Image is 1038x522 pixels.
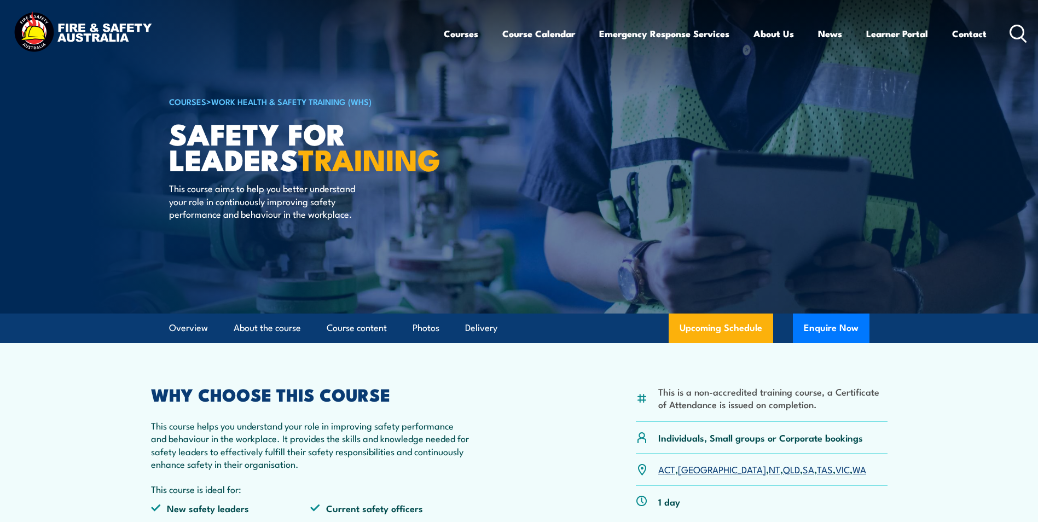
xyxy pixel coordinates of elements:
[465,314,497,343] a: Delivery
[413,314,439,343] a: Photos
[169,182,369,220] p: This course aims to help you better understand your role in continuously improving safety perform...
[211,95,372,107] a: Work Health & Safety Training (WHS)
[169,95,439,108] h6: >
[853,462,866,475] a: WA
[234,314,301,343] a: About the course
[658,495,680,508] p: 1 day
[298,136,440,181] strong: TRAINING
[669,314,773,343] a: Upcoming Schedule
[658,385,888,411] li: This is a non-accredited training course, a Certificate of Attendance is issued on completion.
[866,19,928,48] a: Learner Portal
[803,462,814,475] a: SA
[952,19,987,48] a: Contact
[753,19,794,48] a: About Us
[678,462,766,475] a: [GEOGRAPHIC_DATA]
[169,314,208,343] a: Overview
[502,19,575,48] a: Course Calendar
[818,19,842,48] a: News
[658,462,675,475] a: ACT
[310,502,470,514] li: Current safety officers
[836,462,850,475] a: VIC
[169,95,206,107] a: COURSES
[151,502,311,514] li: New safety leaders
[783,462,800,475] a: QLD
[151,386,471,402] h2: WHY CHOOSE THIS COURSE
[793,314,869,343] button: Enquire Now
[599,19,729,48] a: Emergency Response Services
[169,120,439,171] h1: Safety For Leaders
[151,483,471,495] p: This course is ideal for:
[151,419,471,471] p: This course helps you understand your role in improving safety performance and behaviour in the w...
[817,462,833,475] a: TAS
[327,314,387,343] a: Course content
[769,462,780,475] a: NT
[658,431,863,444] p: Individuals, Small groups or Corporate bookings
[658,463,866,475] p: , , , , , , ,
[444,19,478,48] a: Courses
